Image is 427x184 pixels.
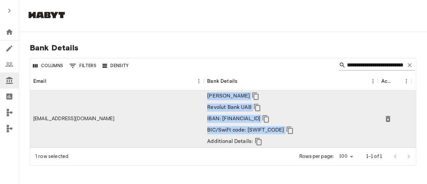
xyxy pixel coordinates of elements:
div: Search [339,60,415,72]
p: IBAN: [FINANCIAL_ID] [207,115,260,123]
div: Bank Details [204,72,378,90]
div: 1 row selected [35,153,68,160]
div: Email [33,72,46,90]
button: Sort [392,76,401,86]
p: 1–1 of 1 [366,153,382,160]
p: BIC/Swift code: [SWIFT_CODE] [207,126,284,134]
p: [PERSON_NAME] [207,92,250,100]
div: Actions [381,72,392,90]
p: Revolut Bank UAB [207,104,251,112]
button: Select columns [31,61,65,71]
div: Email [30,72,204,90]
button: Menu [194,76,204,86]
span: Bank Details [30,43,416,53]
button: Density [101,61,130,71]
p: Additional Details: [207,138,253,146]
button: Clear [405,60,415,70]
p: Rows per page: [299,153,334,160]
button: Sort [238,76,247,86]
div: Bank Details [207,72,238,90]
button: Sort [46,76,56,86]
img: Habyt [27,12,67,18]
button: Menu [401,76,411,86]
button: Menu [368,76,378,86]
div: vineetbhikonde9625@gmail.com [33,115,115,122]
button: Show filters [68,60,98,71]
div: 100 [337,152,355,161]
div: Actions [378,72,411,90]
